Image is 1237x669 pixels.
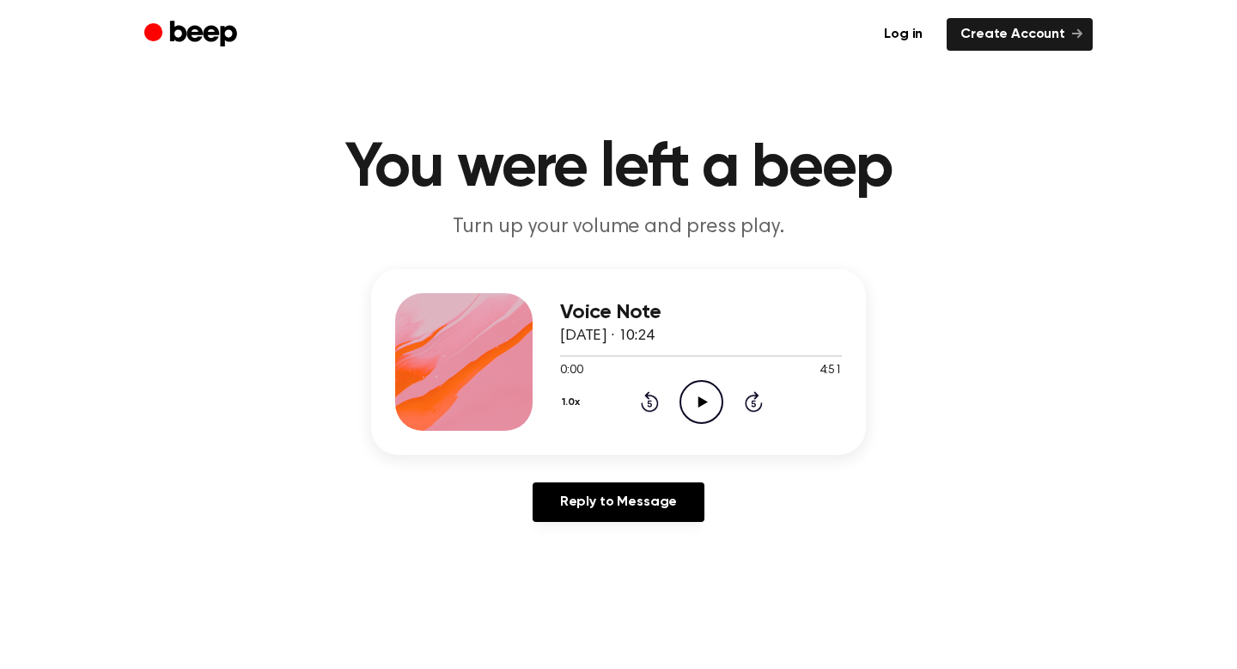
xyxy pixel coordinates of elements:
[560,328,655,344] span: [DATE] · 10:24
[870,18,936,51] a: Log in
[533,482,704,522] a: Reply to Message
[289,213,948,242] p: Turn up your volume and press play.
[947,18,1093,51] a: Create Account
[560,362,582,380] span: 0:00
[820,362,842,380] span: 4:51
[560,301,842,324] h3: Voice Note
[144,18,241,52] a: Beep
[560,388,587,417] button: 1.0x
[179,138,1058,199] h1: You were left a beep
